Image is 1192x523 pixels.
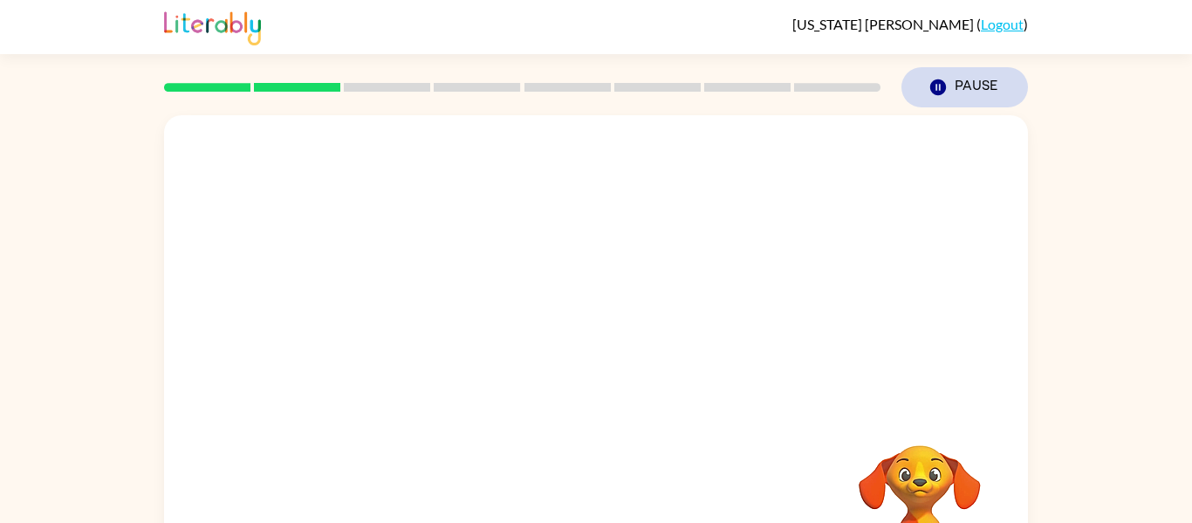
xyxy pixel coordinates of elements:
button: Pause [901,67,1028,107]
a: Logout [981,16,1024,32]
img: Literably [164,7,261,45]
div: ( ) [792,16,1028,32]
span: [US_STATE] [PERSON_NAME] [792,16,976,32]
